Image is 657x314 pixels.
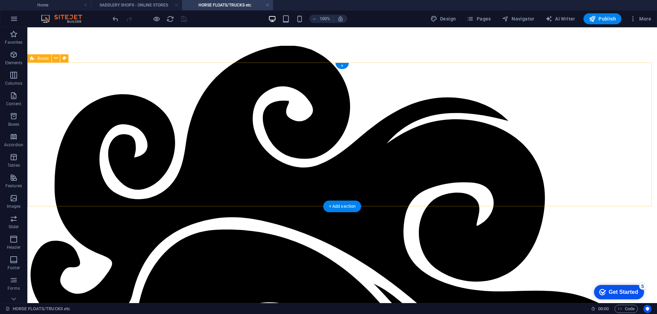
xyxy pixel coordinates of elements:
[615,305,638,313] button: Code
[643,305,652,313] button: Usercentrics
[7,204,21,209] p: Images
[589,15,616,22] span: Publish
[5,40,22,45] p: Favorites
[5,183,22,189] p: Features
[18,8,48,14] div: Get Started
[49,1,56,8] div: 5
[598,305,609,313] span: 00 00
[39,15,91,23] img: Editor Logo
[502,15,534,22] span: Navigator
[9,224,19,230] p: Slider
[591,305,609,313] h6: Session time
[111,15,119,23] button: undo
[91,1,182,9] h4: SADDLERY SHOPS - ONLINE STORES
[5,81,22,86] p: Columns
[583,13,621,24] button: Publish
[545,15,575,22] span: AI Writer
[4,142,23,148] p: Accordion
[5,60,23,66] p: Elements
[152,15,160,23] button: Click here to leave preview mode and continue editing
[7,245,21,250] p: Header
[618,305,635,313] span: Code
[112,15,119,23] i: Undo: Delete elements (Ctrl+Z)
[37,56,49,60] span: Boxes
[335,63,349,69] div: +
[337,16,344,22] i: On resize automatically adjust zoom level to fit chosen device.
[166,15,174,23] button: reload
[8,286,20,291] p: Forms
[6,101,21,107] p: Content
[467,15,491,22] span: Pages
[627,13,654,24] button: More
[4,3,54,18] div: Get Started 5 items remaining, 0% complete
[323,201,361,212] div: + Add section
[464,13,493,24] button: Pages
[499,13,537,24] button: Navigator
[543,13,578,24] button: AI Writer
[182,1,273,9] h4: HORSE FLOATS/TRUCKS etc
[5,305,70,313] a: HORSE FLOATS/TRUCKS etc
[630,15,651,22] span: More
[8,163,20,168] p: Tables
[430,15,456,22] span: Design
[309,15,334,23] button: 100%
[428,13,459,24] button: Design
[320,15,331,23] h6: 100%
[603,306,604,311] span: :
[8,122,20,127] p: Boxes
[8,265,20,271] p: Footer
[428,13,459,24] div: Design (Ctrl+Alt+Y)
